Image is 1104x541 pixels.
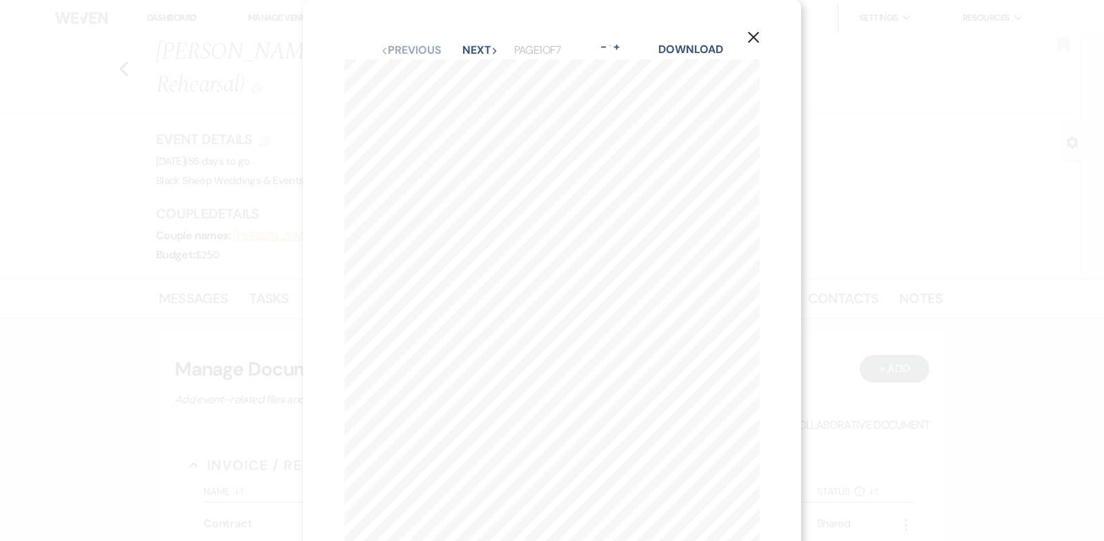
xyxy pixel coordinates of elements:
a: Download [658,42,722,57]
button: Next [462,45,498,56]
button: Previous [381,45,441,56]
p: Page 1 of 7 [514,41,562,59]
button: + [611,41,622,52]
button: - [598,41,609,52]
